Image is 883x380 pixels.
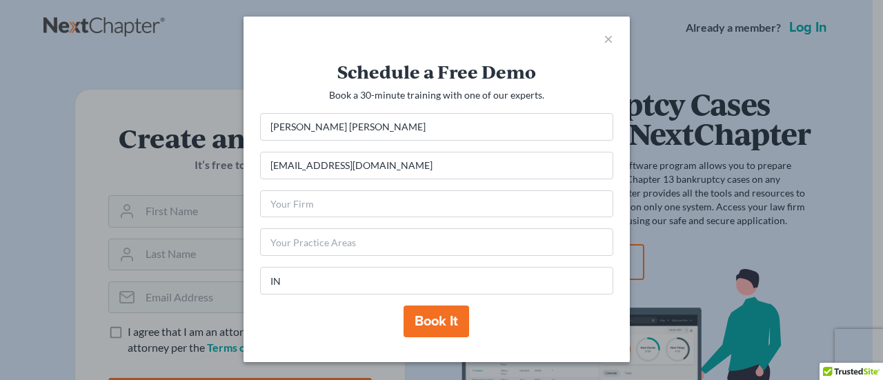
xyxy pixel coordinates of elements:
[404,306,469,337] button: Book it
[260,228,613,256] input: Your Practice Areas
[604,28,613,48] span: ×
[260,61,613,83] h3: Schedule a Free Demo
[260,190,613,218] input: Your Firm
[260,152,613,179] input: Your Email
[260,267,613,294] input: Your State
[260,88,613,102] p: Book a 30-minute training with one of our experts.
[604,30,613,47] button: close
[260,113,613,141] input: Your Name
